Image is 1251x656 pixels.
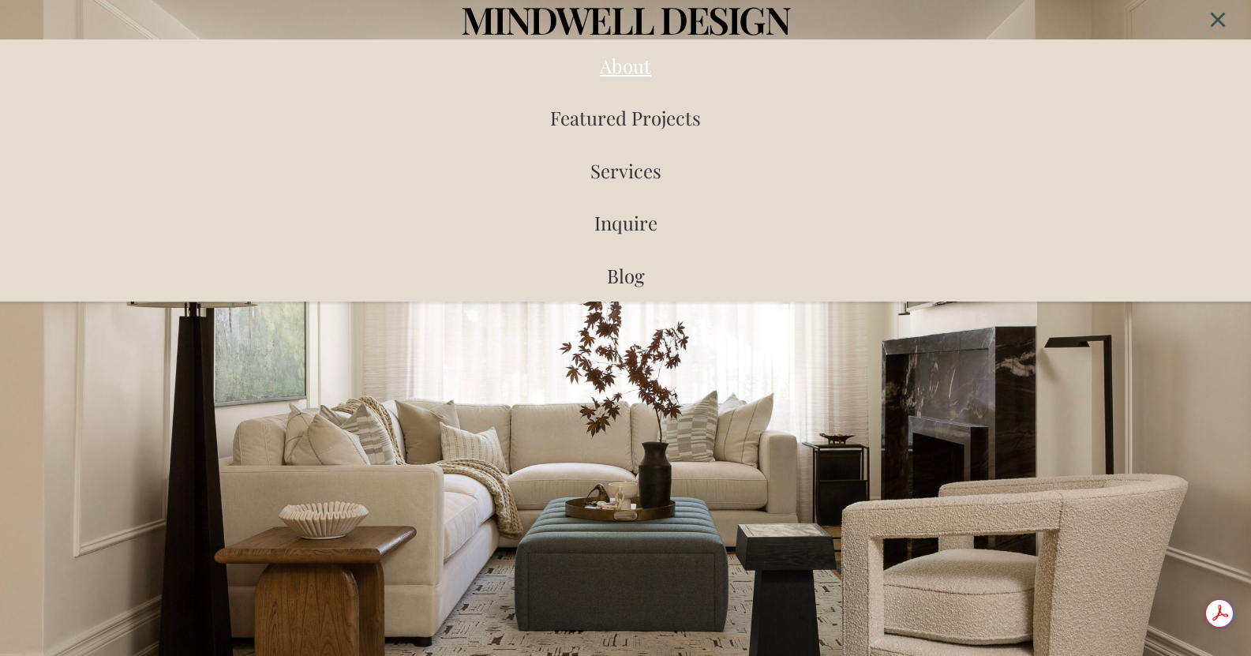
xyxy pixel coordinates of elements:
[590,158,661,183] span: Services
[13,197,1238,249] a: Inquire
[13,249,1238,302] a: Blog
[13,92,1238,144] a: Featured Projects
[13,144,1238,197] a: Services
[13,39,1238,92] a: About
[550,105,701,130] span: Featured Projects
[600,53,651,78] span: About
[607,263,645,288] span: Blog
[594,210,657,235] span: Inquire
